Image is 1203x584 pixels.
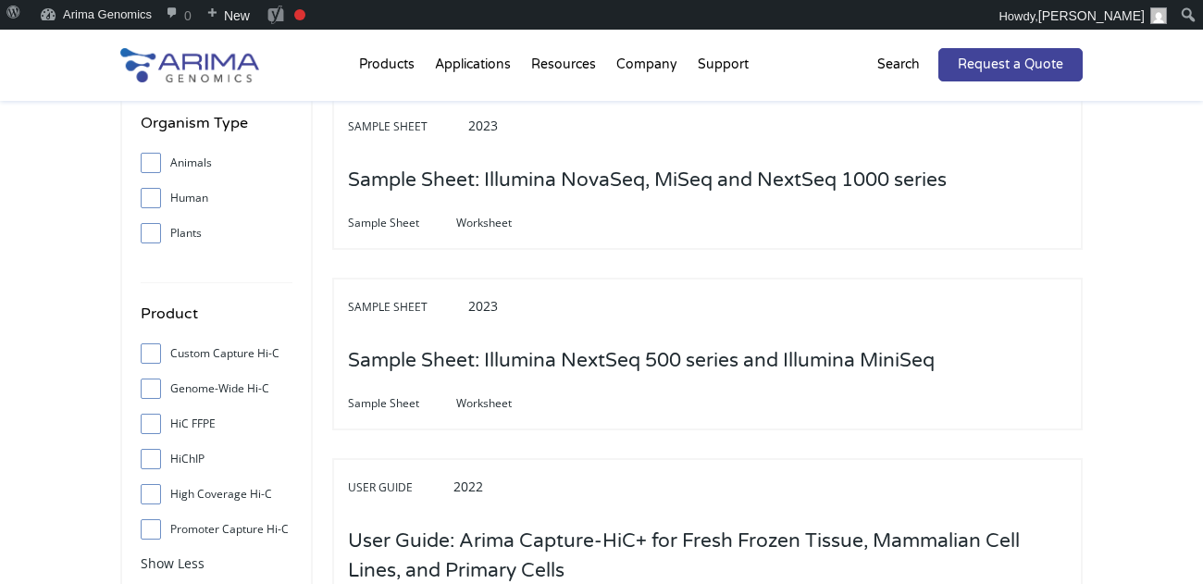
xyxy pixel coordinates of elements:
[348,351,935,371] a: Sample Sheet: Illumina NextSeq 500 series and Illumina MiniSeq
[468,117,498,134] span: 2023
[348,561,1067,581] a: User Guide: Arima Capture-HiC+ for Fresh Frozen Tissue, Mammalian Cell Lines, and Primary Cells
[141,219,292,247] label: Plants
[348,170,947,191] a: Sample Sheet: Illumina NovaSeq, MiSeq and NextSeq 1000 series
[141,149,292,177] label: Animals
[348,332,935,390] h3: Sample Sheet: Illumina NextSeq 500 series and Illumina MiniSeq
[348,212,456,234] span: Sample Sheet
[456,392,549,415] span: Worksheet
[141,554,205,572] span: Show Less
[468,297,498,315] span: 2023
[120,48,259,82] img: Arima-Genomics-logo
[141,480,292,508] label: High Coverage Hi-C
[1038,8,1145,23] span: [PERSON_NAME]
[456,212,549,234] span: Worksheet
[348,116,465,138] span: Sample Sheet
[141,410,292,438] label: HiC FFPE
[141,302,292,340] h4: Product
[141,375,292,403] label: Genome-Wide Hi-C
[348,296,465,318] span: Sample Sheet
[141,184,292,212] label: Human
[294,9,305,20] div: Focus keyphrase not set
[348,152,947,209] h3: Sample Sheet: Illumina NovaSeq, MiSeq and NextSeq 1000 series
[141,111,292,149] h4: Organism Type
[348,477,450,499] span: User Guide
[141,445,292,473] label: HiChIP
[877,53,920,77] p: Search
[348,392,456,415] span: Sample Sheet
[141,516,292,543] label: Promoter Capture Hi-C
[938,48,1083,81] a: Request a Quote
[453,478,483,495] span: 2022
[141,340,292,367] label: Custom Capture Hi-C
